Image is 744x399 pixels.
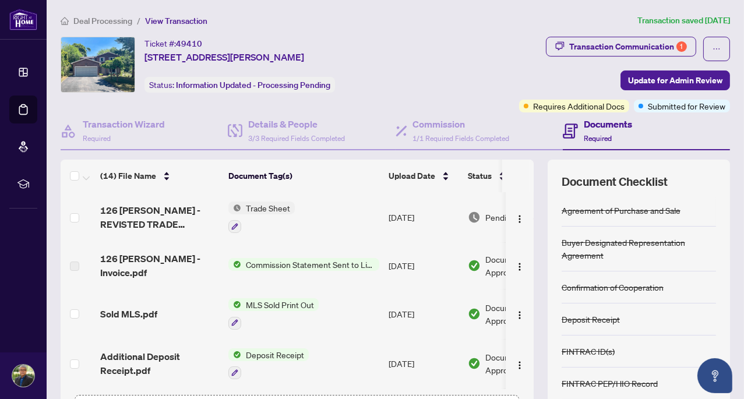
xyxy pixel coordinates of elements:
[676,41,687,52] div: 1
[468,211,481,224] img: Document Status
[228,258,379,271] button: Status IconCommission Statement Sent to Listing Brokerage
[100,349,219,377] span: Additional Deposit Receipt.pdf
[248,117,345,131] h4: Details & People
[485,351,558,376] span: Document Approved
[515,361,524,370] img: Logo
[384,339,463,389] td: [DATE]
[515,214,524,224] img: Logo
[485,301,558,327] span: Document Approved
[384,242,463,289] td: [DATE]
[463,160,562,192] th: Status
[533,100,625,112] span: Requires Additional Docs
[83,117,165,131] h4: Transaction Wizard
[248,134,345,143] span: 3/3 Required Fields Completed
[73,16,132,26] span: Deal Processing
[61,37,135,92] img: IMG-E12299056_1.jpg
[510,354,529,373] button: Logo
[384,289,463,339] td: [DATE]
[620,70,730,90] button: Update for Admin Review
[384,160,463,192] th: Upload Date
[228,348,309,380] button: Status IconDeposit Receipt
[648,100,725,112] span: Submitted for Review
[562,377,658,390] div: FINTRAC PEP/HIO Record
[144,50,304,64] span: [STREET_ADDRESS][PERSON_NAME]
[228,348,241,361] img: Status Icon
[697,358,732,393] button: Open asap
[241,348,309,361] span: Deposit Receipt
[485,211,544,224] span: Pending Review
[413,117,510,131] h4: Commission
[584,134,612,143] span: Required
[389,170,435,182] span: Upload Date
[384,192,463,242] td: [DATE]
[562,345,615,358] div: FINTRAC ID(s)
[515,310,524,320] img: Logo
[61,17,69,25] span: home
[546,37,696,57] button: Transaction Communication1
[144,37,202,50] div: Ticket #:
[228,202,295,233] button: Status IconTrade Sheet
[145,16,207,26] span: View Transaction
[413,134,510,143] span: 1/1 Required Fields Completed
[468,357,481,370] img: Document Status
[485,253,558,278] span: Document Approved
[241,298,319,311] span: MLS Sold Print Out
[144,77,335,93] div: Status:
[584,117,632,131] h4: Documents
[510,305,529,323] button: Logo
[515,262,524,271] img: Logo
[228,202,241,214] img: Status Icon
[100,170,156,182] span: (14) File Name
[569,37,687,56] div: Transaction Communication
[468,170,492,182] span: Status
[628,71,722,90] span: Update for Admin Review
[713,45,721,53] span: ellipsis
[562,236,716,262] div: Buyer Designated Representation Agreement
[176,80,330,90] span: Information Updated - Processing Pending
[637,14,730,27] article: Transaction saved [DATE]
[510,256,529,275] button: Logo
[100,252,219,280] span: 126 [PERSON_NAME] - Invoice.pdf
[137,14,140,27] li: /
[83,134,111,143] span: Required
[228,298,319,330] button: Status IconMLS Sold Print Out
[228,258,241,271] img: Status Icon
[9,9,37,30] img: logo
[562,204,680,217] div: Agreement of Purchase and Sale
[562,313,620,326] div: Deposit Receipt
[468,259,481,272] img: Document Status
[228,298,241,311] img: Status Icon
[241,258,379,271] span: Commission Statement Sent to Listing Brokerage
[96,160,224,192] th: (14) File Name
[224,160,384,192] th: Document Tag(s)
[241,202,295,214] span: Trade Sheet
[12,365,34,387] img: Profile Icon
[510,208,529,227] button: Logo
[562,281,664,294] div: Confirmation of Cooperation
[100,307,157,321] span: Sold MLS.pdf
[562,174,668,190] span: Document Checklist
[468,308,481,320] img: Document Status
[100,203,219,231] span: 126 [PERSON_NAME] - REVISTED TRADE SHEET.pdf
[176,38,202,49] span: 49410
